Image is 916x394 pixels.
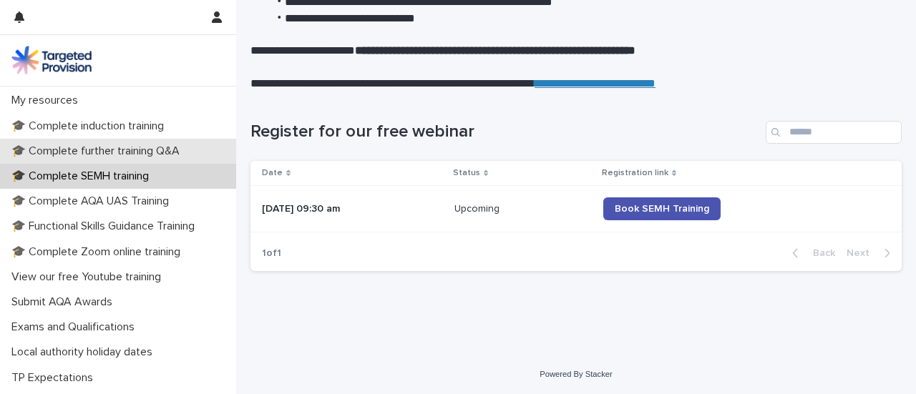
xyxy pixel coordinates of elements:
p: [DATE] 09:30 am [262,203,443,215]
p: Status [453,165,480,181]
p: Submit AQA Awards [6,295,124,309]
p: 🎓 Complete SEMH training [6,169,160,183]
p: 🎓 Complete induction training [6,119,175,133]
p: Date [262,165,283,181]
button: Back [781,247,841,260]
p: 1 of 1 [250,236,293,271]
p: Registration link [602,165,668,181]
span: Book SEMH Training [615,204,709,214]
p: My resources [6,94,89,107]
input: Search [766,121,902,144]
img: M5nRWzHhSzIhMunXDL62 [11,46,92,74]
p: 🎓 Complete further training Q&A [6,144,191,158]
p: 🎓 Complete Zoom online training [6,245,192,259]
a: Book SEMH Training [603,197,721,220]
p: Upcoming [454,200,502,215]
p: Exams and Qualifications [6,320,146,334]
tr: [DATE] 09:30 amUpcomingUpcoming Book SEMH Training [250,185,902,232]
p: View our free Youtube training [6,270,172,284]
span: Back [804,248,835,258]
button: Next [841,247,902,260]
h1: Register for our free webinar [250,122,760,142]
p: TP Expectations [6,371,104,385]
p: 🎓 Functional Skills Guidance Training [6,220,206,233]
span: Next [847,248,878,258]
p: 🎓 Complete AQA UAS Training [6,194,180,208]
p: Local authority holiday dates [6,345,164,359]
a: Powered By Stacker [540,370,612,378]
